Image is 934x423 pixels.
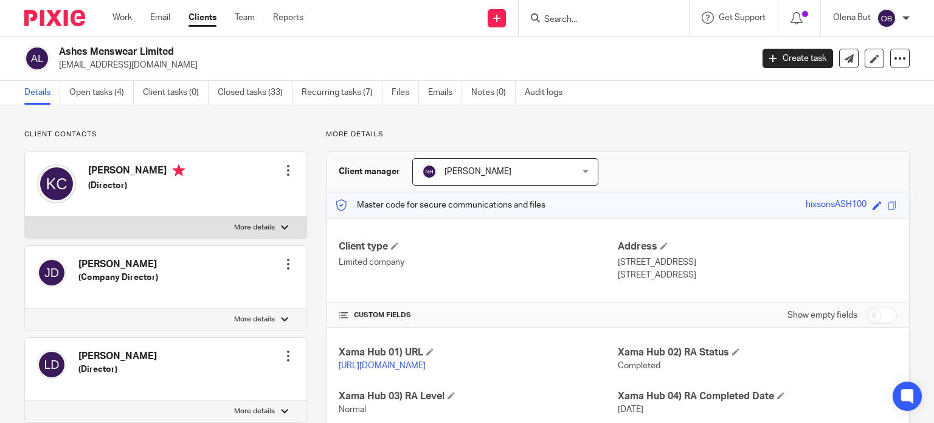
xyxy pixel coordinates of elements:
[37,350,66,379] img: svg%3E
[618,269,897,281] p: [STREET_ADDRESS]
[618,390,897,403] h4: Xama Hub 04) RA Completed Date
[69,81,134,105] a: Open tasks (4)
[428,81,462,105] a: Emails
[471,81,516,105] a: Notes (0)
[339,240,618,253] h4: Client type
[234,407,275,416] p: More details
[787,309,857,321] label: Show empty fields
[392,81,419,105] a: Files
[763,49,833,68] a: Create task
[618,256,897,268] p: [STREET_ADDRESS]
[37,164,76,203] img: svg%3E
[618,346,897,359] h4: Xama Hub 02) RA Status
[719,13,766,22] span: Get Support
[143,81,209,105] a: Client tasks (0)
[543,15,652,26] input: Search
[326,130,910,139] p: More details
[88,164,185,180] h4: [PERSON_NAME]
[59,46,607,58] h2: Ashes Menswear Limited
[877,9,896,28] img: svg%3E
[37,258,66,287] img: svg%3E
[422,164,437,179] img: svg%3E
[78,363,157,376] h5: (Director)
[88,180,185,192] h5: (Director)
[234,223,275,232] p: More details
[189,12,216,24] a: Clients
[336,199,545,211] p: Master code for secure communications and files
[78,350,157,363] h4: [PERSON_NAME]
[235,12,255,24] a: Team
[78,258,158,271] h4: [PERSON_NAME]
[445,167,511,176] span: [PERSON_NAME]
[339,390,618,403] h4: Xama Hub 03) RA Level
[173,164,185,177] i: Primary
[78,271,158,284] h5: (Company Director)
[24,130,307,139] p: Client contacts
[59,59,744,71] p: [EMAIL_ADDRESS][DOMAIN_NAME]
[234,315,275,324] p: More details
[618,362,660,370] span: Completed
[150,12,170,24] a: Email
[525,81,572,105] a: Audit logs
[24,81,60,105] a: Details
[618,405,643,414] span: [DATE]
[302,81,382,105] a: Recurring tasks (7)
[273,12,303,24] a: Reports
[339,405,366,414] span: Normal
[806,198,867,212] div: hixsonsASH100
[339,310,618,320] h4: CUSTOM FIELDS
[218,81,292,105] a: Closed tasks (33)
[339,362,426,370] a: [URL][DOMAIN_NAME]
[339,166,400,178] h3: Client manager
[24,46,50,71] img: svg%3E
[112,12,132,24] a: Work
[24,10,85,26] img: Pixie
[833,12,871,24] p: Olena But
[339,256,618,268] p: Limited company
[339,346,618,359] h4: Xama Hub 01) URL
[618,240,897,253] h4: Address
